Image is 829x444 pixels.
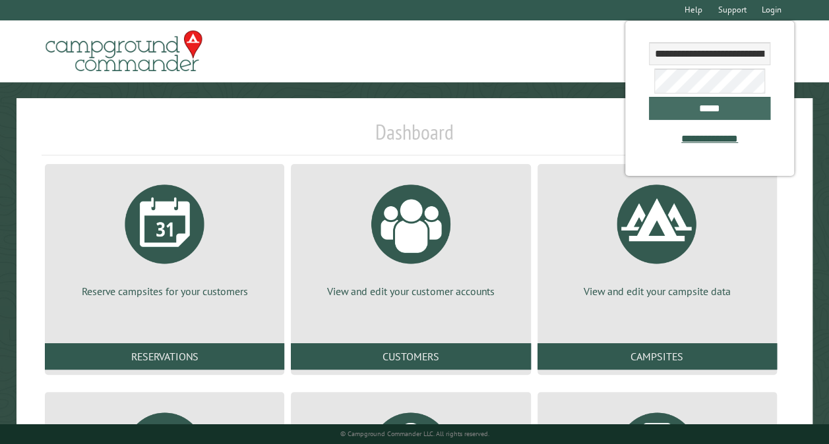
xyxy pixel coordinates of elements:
[61,175,268,298] a: Reserve campsites for your customers
[45,343,284,370] a: Reservations
[291,343,530,370] a: Customers
[553,284,761,298] p: View and edit your campsite data
[42,119,787,155] h1: Dashboard
[307,175,514,298] a: View and edit your customer accounts
[307,284,514,298] p: View and edit your customer accounts
[61,284,268,298] p: Reserve campsites for your customers
[553,175,761,298] a: View and edit your campsite data
[42,26,206,77] img: Campground Commander
[340,430,489,438] small: © Campground Commander LLC. All rights reserved.
[537,343,777,370] a: Campsites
